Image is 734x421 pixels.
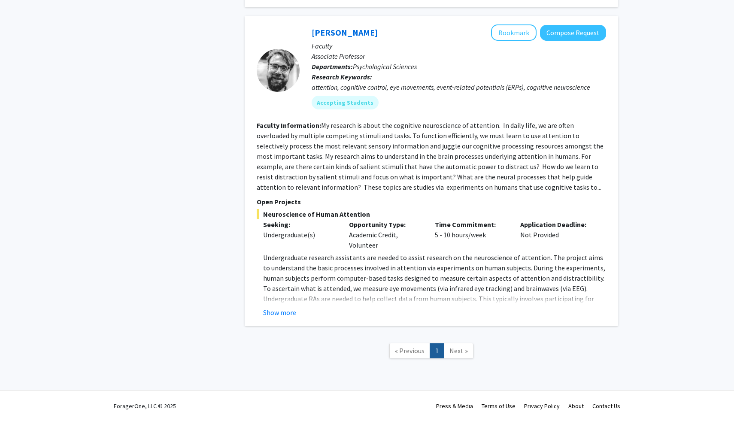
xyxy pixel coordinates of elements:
span: « Previous [395,346,425,355]
p: Faculty [312,41,606,51]
a: [PERSON_NAME] [312,27,378,38]
a: Privacy Policy [524,402,560,410]
iframe: Chat [6,382,36,415]
a: Next Page [444,343,473,358]
fg-read-more: My research is about the cognitive neuroscience of attention. In daily life, we are often overloa... [257,121,604,191]
a: Contact Us [592,402,620,410]
p: Open Projects [257,197,606,207]
button: Show more [263,307,296,318]
span: Neuroscience of Human Attention [257,209,606,219]
p: Application Deadline: [520,219,593,230]
a: Terms of Use [482,402,516,410]
a: Press & Media [436,402,473,410]
a: About [568,402,584,410]
p: Opportunity Type: [349,219,422,230]
div: Undergraduate(s) [263,230,336,240]
span: Next » [449,346,468,355]
nav: Page navigation [245,335,618,370]
div: Not Provided [514,219,600,250]
button: Compose Request to Nicholas Gaspelin [540,25,606,41]
p: Undergraduate research assistants are needed to assist research on the neuroscience of attention.... [263,252,606,335]
p: Associate Professor [312,51,606,61]
b: Faculty Information: [257,121,321,130]
div: Academic Credit, Volunteer [343,219,428,250]
p: Time Commitment: [435,219,508,230]
button: Add Nicholas Gaspelin to Bookmarks [491,24,537,41]
a: 1 [430,343,444,358]
div: attention, cognitive control, eye movements, event-related potentials (ERPs), cognitive neuroscience [312,82,606,92]
b: Departments: [312,62,353,71]
p: Seeking: [263,219,336,230]
div: ForagerOne, LLC © 2025 [114,391,176,421]
b: Research Keywords: [312,73,372,81]
mat-chip: Accepting Students [312,96,379,109]
a: Previous Page [389,343,430,358]
div: 5 - 10 hours/week [428,219,514,250]
span: Psychological Sciences [353,62,417,71]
